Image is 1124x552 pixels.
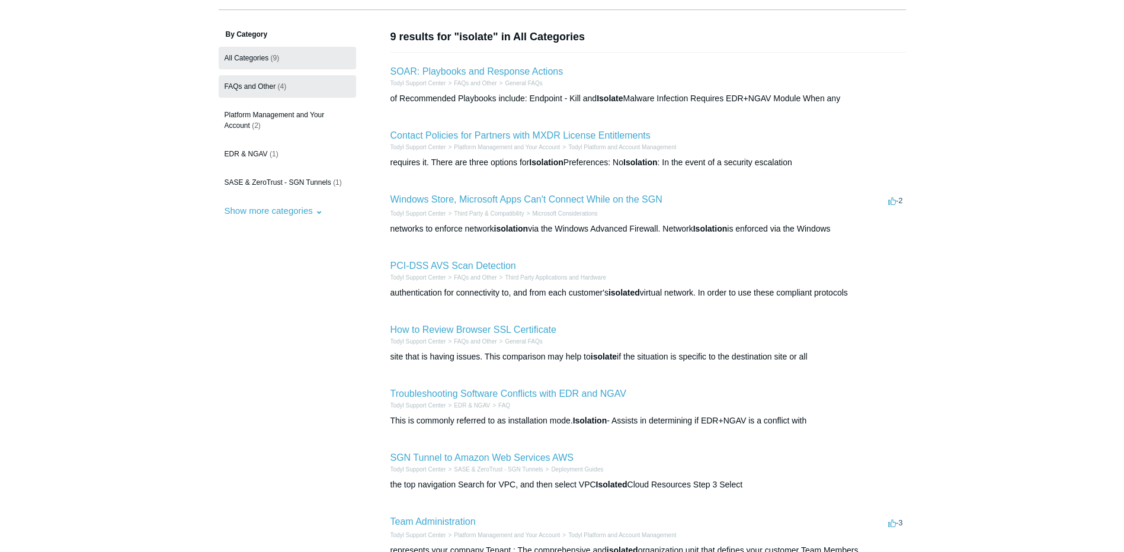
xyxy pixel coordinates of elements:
[888,196,903,205] span: -2
[219,171,356,194] a: SASE & ZeroTrust - SGN Tunnels (1)
[390,223,906,235] div: networks to enforce network via the Windows Advanced Firewall. Network is enforced via the Windows
[497,79,543,88] li: General FAQs
[446,337,497,346] li: FAQs and Other
[693,224,728,233] em: Isolation
[446,401,490,410] li: EDR & NGAV
[390,531,446,540] li: Todyl Support Center
[225,54,269,62] span: All Categories
[505,274,606,281] a: Third Party Applications and Hardware
[551,466,603,473] a: Deployment Guides
[390,130,651,140] a: Contact Policies for Partners with MXDR License Entitlements
[454,402,490,409] a: EDR & NGAV
[454,532,560,538] a: Platform Management and Your Account
[390,92,906,105] div: of Recommended Playbooks include: Endpoint - Kill and Malware Infection Requires EDR+NGAV Module ...
[454,210,524,217] a: Third Party & Compatibility
[390,80,446,86] a: Todyl Support Center
[390,337,446,346] li: Todyl Support Center
[573,416,607,425] em: Isolation
[446,531,560,540] li: Platform Management and Your Account
[252,121,261,130] span: (2)
[888,518,903,527] span: -3
[390,156,906,169] div: requires it. There are three options for Preferences: No : In the event of a security escalation
[623,158,658,167] em: Isolation
[596,480,627,489] em: Isolated
[390,466,446,473] a: Todyl Support Center
[490,401,510,410] li: FAQ
[454,274,497,281] a: FAQs and Other
[390,144,446,150] a: Todyl Support Center
[225,111,325,130] span: Platform Management and Your Account
[597,94,623,103] em: Isolate
[390,338,446,345] a: Todyl Support Center
[446,143,560,152] li: Platform Management and Your Account
[390,479,906,491] div: the top navigation Search for VPC, and then select VPC Cloud Resources Step 3 Select
[271,54,280,62] span: (9)
[333,178,342,187] span: (1)
[497,337,543,346] li: General FAQs
[454,466,543,473] a: SASE & ZeroTrust - SGN Tunnels
[446,209,524,218] li: Third Party & Compatibility
[390,79,446,88] li: Todyl Support Center
[446,465,543,474] li: SASE & ZeroTrust - SGN Tunnels
[390,210,446,217] a: Todyl Support Center
[505,80,542,86] a: General FAQs
[497,273,606,282] li: Third Party Applications and Hardware
[219,143,356,165] a: EDR & NGAV (1)
[270,150,278,158] span: (1)
[533,210,598,217] a: Microsoft Considerations
[529,158,563,167] em: Isolation
[609,288,640,297] em: isolated
[454,144,560,150] a: Platform Management and Your Account
[568,532,676,538] a: Todyl Platform and Account Management
[560,143,676,152] li: Todyl Platform and Account Management
[278,82,287,91] span: (4)
[454,338,497,345] a: FAQs and Other
[219,200,329,222] button: Show more categories
[390,194,662,204] a: Windows Store, Microsoft Apps Can't Connect While on the SGN
[390,532,446,538] a: Todyl Support Center
[390,274,446,281] a: Todyl Support Center
[390,261,516,271] a: PCI-DSS AVS Scan Detection
[390,401,446,410] li: Todyl Support Center
[498,402,510,409] a: FAQ
[390,66,563,76] a: SOAR: Playbooks and Response Actions
[219,29,356,40] h3: By Category
[390,143,446,152] li: Todyl Support Center
[390,415,906,427] div: This is commonly referred to as installation mode. - Assists in determining if EDR+NGAV is a conf...
[560,531,676,540] li: Todyl Platform and Account Management
[591,352,617,361] em: isolate
[390,287,906,299] div: authentication for connectivity to, and from each customer's virtual network. In order to use the...
[390,452,574,463] a: SGN Tunnel to Amazon Web Services AWS
[219,47,356,69] a: All Categories (9)
[494,224,529,233] em: isolation
[446,79,497,88] li: FAQs and Other
[505,338,542,345] a: General FAQs
[219,104,356,137] a: Platform Management and Your Account (2)
[390,209,446,218] li: Todyl Support Center
[446,273,497,282] li: FAQs and Other
[390,516,476,527] a: Team Administration
[390,402,446,409] a: Todyl Support Center
[390,325,556,335] a: How to Review Browser SSL Certificate
[390,389,626,399] a: Troubleshooting Software Conflicts with EDR and NGAV
[390,29,906,45] h1: 9 results for "isolate" in All Categories
[543,465,604,474] li: Deployment Guides
[390,465,446,474] li: Todyl Support Center
[390,273,446,282] li: Todyl Support Center
[225,82,276,91] span: FAQs and Other
[524,209,598,218] li: Microsoft Considerations
[568,144,676,150] a: Todyl Platform and Account Management
[225,178,331,187] span: SASE & ZeroTrust - SGN Tunnels
[454,80,497,86] a: FAQs and Other
[219,75,356,98] a: FAQs and Other (4)
[225,150,268,158] span: EDR & NGAV
[390,351,906,363] div: site that is having issues. This comparison may help to if the situation is specific to the desti...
